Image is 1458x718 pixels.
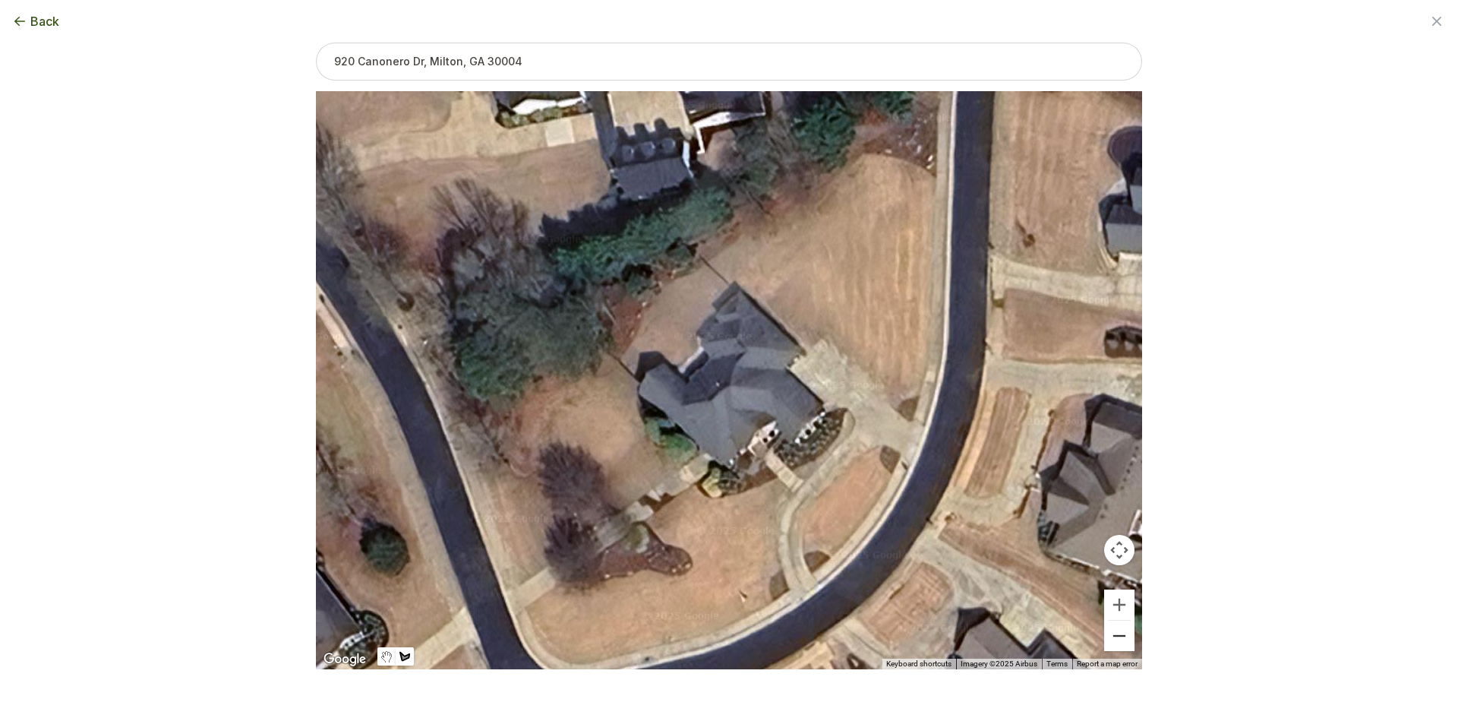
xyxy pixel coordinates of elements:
a: Report a map error [1077,659,1138,668]
button: Zoom out [1104,621,1135,651]
span: Back [30,12,59,30]
button: Draw a shape [396,647,414,666]
a: Open this area in Google Maps (opens a new window) [320,650,370,669]
a: Terms (opens in new tab) [1046,659,1068,668]
button: Keyboard shortcuts [886,659,951,669]
button: Back [12,12,59,30]
input: 920 Canonero Dr, Milton, GA 30004 [316,43,1142,81]
button: Map camera controls [1104,535,1135,565]
button: Zoom in [1104,590,1135,620]
img: Google [320,650,370,669]
span: Imagery ©2025 Airbus [961,659,1037,668]
button: Stop drawing [377,647,396,666]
